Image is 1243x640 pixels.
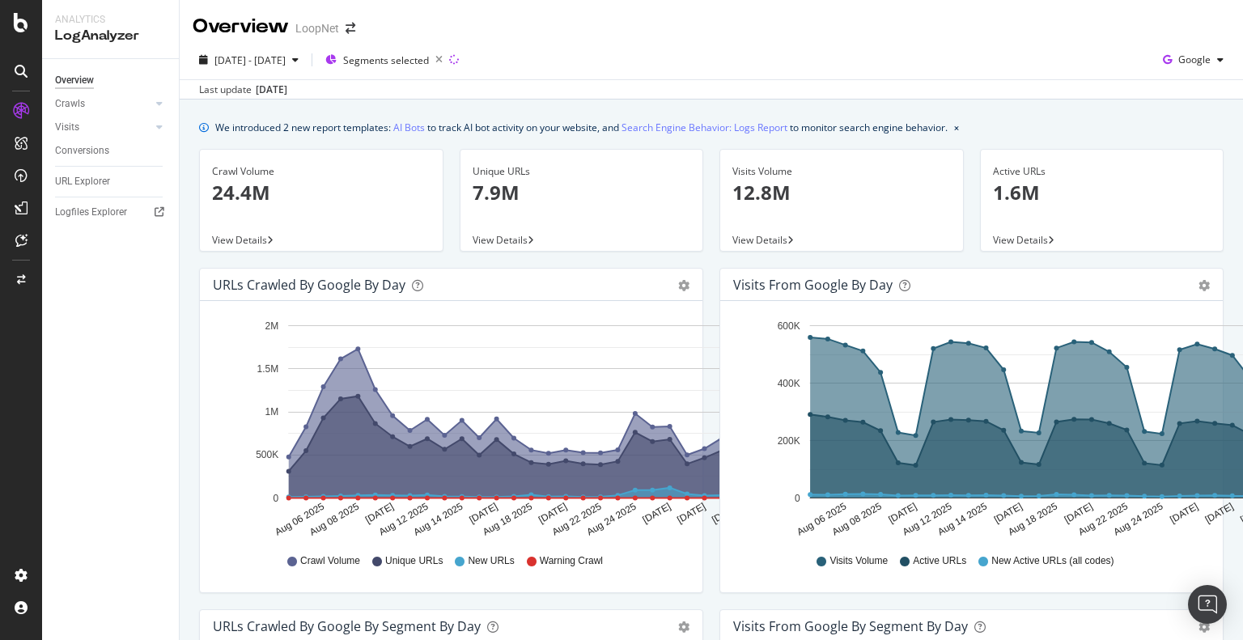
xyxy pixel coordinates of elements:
div: Visits [55,119,79,136]
div: Unique URLs [473,164,691,179]
span: View Details [732,233,787,247]
div: [DATE] [256,83,287,97]
span: Google [1178,53,1211,66]
text: [DATE] [363,501,396,526]
text: 1M [265,406,279,417]
text: [DATE] [1169,501,1201,526]
text: 1.5M [257,363,279,375]
div: We introduced 2 new report templates: to track AI bot activity on your website, and to monitor se... [215,119,948,136]
text: Aug 22 2025 [550,501,604,538]
text: Aug 08 2025 [308,501,361,538]
button: close banner [950,116,963,139]
div: Open Intercom Messenger [1188,585,1227,624]
text: [DATE] [1063,501,1095,526]
span: View Details [993,233,1048,247]
a: Conversions [55,142,168,159]
div: Crawl Volume [212,164,431,179]
text: 200K [778,435,800,447]
text: 2M [265,320,279,332]
text: Aug 14 2025 [935,501,989,538]
text: Aug 12 2025 [377,501,431,538]
text: 0 [795,493,800,504]
div: gear [678,280,689,291]
text: 500K [256,450,278,461]
div: Conversions [55,142,109,159]
div: URL Explorer [55,173,110,190]
div: A chart. [733,314,1204,539]
div: LoopNet [295,20,339,36]
div: A chart. [213,314,684,539]
text: Aug 14 2025 [411,501,465,538]
text: [DATE] [1203,501,1236,526]
a: Search Engine Behavior: Logs Report [621,119,787,136]
div: URLs Crawled by Google by day [213,277,405,293]
text: Aug 22 2025 [1076,501,1130,538]
text: Aug 24 2025 [1112,501,1165,538]
span: Active URLs [913,554,966,568]
div: arrow-right-arrow-left [346,23,355,34]
div: LogAnalyzer [55,27,166,45]
div: gear [678,621,689,633]
span: Crawl Volume [300,554,360,568]
p: 24.4M [212,179,431,206]
div: Overview [193,13,289,40]
text: 400K [778,378,800,389]
p: 7.9M [473,179,691,206]
div: Visits from Google by day [733,277,893,293]
div: Visits from Google By Segment By Day [733,618,968,634]
text: 600K [778,320,800,332]
a: Logfiles Explorer [55,204,168,221]
a: URL Explorer [55,173,168,190]
text: [DATE] [468,501,500,526]
button: [DATE] - [DATE] [193,47,305,73]
span: Segments selected [343,53,429,67]
div: Crawls [55,95,85,112]
div: Analytics [55,13,166,27]
text: Aug 06 2025 [273,501,326,538]
div: Logfiles Explorer [55,204,127,221]
text: [DATE] [537,501,569,526]
div: Last update [199,83,287,97]
span: Warning Crawl [540,554,603,568]
text: Aug 18 2025 [1006,501,1059,538]
span: [DATE] - [DATE] [214,53,286,67]
text: [DATE] [641,501,673,526]
text: Aug 06 2025 [795,501,848,538]
text: 0 [274,493,279,504]
text: Aug 08 2025 [830,501,884,538]
a: AI Bots [393,119,425,136]
text: [DATE] [675,501,707,526]
text: [DATE] [992,501,1025,526]
text: Aug 24 2025 [585,501,638,538]
span: View Details [212,233,267,247]
text: [DATE] [887,501,919,526]
text: Aug 18 2025 [481,501,534,538]
span: View Details [473,233,528,247]
div: Overview [55,72,94,89]
p: 12.8M [732,179,951,206]
div: Visits Volume [732,164,951,179]
div: info banner [199,119,1224,136]
div: Active URLs [993,164,1211,179]
span: Unique URLs [385,554,443,568]
p: 1.6M [993,179,1211,206]
button: Segments selected [319,47,449,73]
svg: A chart. [213,314,842,539]
a: Overview [55,72,168,89]
span: New URLs [468,554,514,568]
a: Crawls [55,95,151,112]
span: Visits Volume [829,554,888,568]
div: gear [1198,621,1210,633]
div: gear [1198,280,1210,291]
button: Google [1156,47,1230,73]
text: Aug 12 2025 [901,501,954,538]
span: New Active URLs (all codes) [991,554,1114,568]
div: URLs Crawled by Google By Segment By Day [213,618,481,634]
a: Visits [55,119,151,136]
